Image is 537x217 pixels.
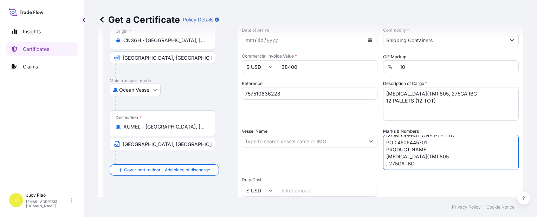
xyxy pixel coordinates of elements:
label: Marks & Numbers [383,128,419,135]
p: Get a Certificate [98,14,180,25]
span: Commercial Invoice Value [242,53,377,59]
div: month, [245,36,255,44]
div: / [264,36,266,44]
div: Destination [116,115,142,120]
input: Enter amount [277,60,377,73]
input: Enter amount [277,184,377,197]
input: Destination [123,123,206,130]
a: Certificates [6,42,78,56]
input: Enter percentage between 0 and 24% [397,60,519,73]
div: % [383,60,397,73]
a: Claims [6,60,78,74]
input: Enter booking reference [242,87,377,100]
label: Reference [242,80,263,87]
input: Text to appear on certificate [110,138,215,150]
span: Ocean Vessel [119,86,150,93]
label: Description of Cargo [383,80,427,87]
div: year, [266,36,279,44]
div: / [255,36,257,44]
button: Select transport [110,84,161,96]
button: Calendar [364,34,376,46]
span: Duty Cost [242,177,377,183]
div: day, [257,36,264,44]
p: Policy Details [183,16,213,23]
label: Vessel Name [242,128,267,135]
button: Show suggestions [364,135,377,147]
p: Certificates [23,46,49,53]
span: Cover port to door - Add place of discharge [124,166,210,173]
input: Text to appear on certificate [110,51,215,64]
input: Type to search commodity [383,34,506,46]
button: Cover port to door - Add place of discharge [110,164,219,176]
p: Claims [23,63,38,70]
p: Jucy Piao [26,192,70,198]
input: Type to search vessel name or IMO [242,135,364,147]
a: Cookie Notice [486,204,515,210]
p: Insights [23,28,41,35]
button: Show suggestions [506,34,518,46]
a: Privacy Policy [452,204,481,210]
p: Main transport mode [110,78,231,84]
a: Insights [6,25,78,39]
input: Origin [123,37,206,44]
p: [EMAIL_ADDRESS][DOMAIN_NAME] [26,199,70,208]
label: CIF Markup [383,53,406,60]
span: J [14,197,18,204]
